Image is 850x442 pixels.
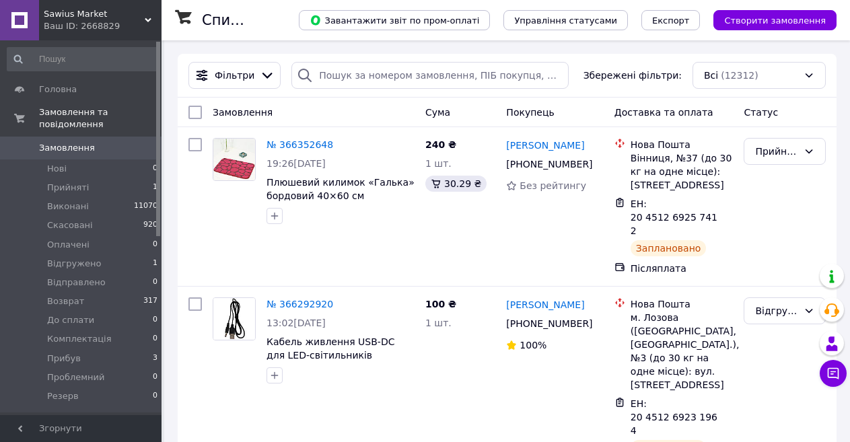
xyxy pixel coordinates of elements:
span: 0 [153,390,157,402]
span: 100 ₴ [425,299,456,309]
div: Вінниця, №37 (до 30 кг на одне місце): [STREET_ADDRESS] [631,151,734,192]
span: Завантажити звіт по пром-оплаті [310,14,479,26]
a: Фото товару [213,297,256,340]
div: Нова Пошта [631,138,734,151]
span: Прибув [47,353,81,365]
button: Управління статусами [503,10,628,30]
span: Відгружено [47,258,101,270]
span: Комплектація [47,333,111,345]
button: Завантажити звіт по пром-оплаті [299,10,490,30]
span: 0 [153,333,157,345]
span: Sawius Market [44,8,145,20]
span: 1 шт. [425,318,452,328]
div: 30.29 ₴ [425,176,487,192]
span: ЕН: 20 4512 6925 7412 [631,198,717,236]
button: Створити замовлення [713,10,837,30]
span: Проблемний [47,371,105,383]
div: Післяплата [631,262,734,275]
a: [PERSON_NAME] [506,139,584,152]
span: 19:26[DATE] [267,158,326,169]
span: 0 [153,163,157,175]
span: Замовлення [213,107,273,118]
span: Прийняті [47,182,89,194]
span: ЕН: 20 4512 6923 1964 [631,398,717,436]
a: Створити замовлення [700,14,837,25]
span: (12312) [721,70,758,81]
input: Пошук [7,47,159,71]
span: [PHONE_NUMBER] [506,318,592,329]
div: Заплановано [631,240,707,256]
span: Возврат [47,295,84,307]
span: Всі [704,69,718,82]
span: Оплачені [47,239,90,251]
span: Фільтри [215,69,254,82]
span: 100% [520,340,546,351]
img: Фото товару [213,298,255,340]
span: 0 [153,314,157,326]
a: Плюшевий килимок «Галька» бордовий 40×60 см [267,177,415,201]
span: Замовлення та повідомлення [39,106,162,131]
span: Покупець [506,107,554,118]
span: Експорт [652,15,690,26]
div: Прийнято [755,144,798,159]
span: Відправлено [47,277,106,289]
span: Замовлення [39,142,95,154]
span: 3 [153,353,157,365]
button: Експорт [641,10,701,30]
span: До сплати [47,314,94,326]
span: 11070 [134,200,157,213]
div: Відгружено [755,303,798,318]
div: Ваш ID: 2668829 [44,20,162,32]
span: 1 [153,258,157,270]
span: 1 [153,182,157,194]
span: [PHONE_NUMBER] [506,159,592,170]
span: Збережені фільтри: [583,69,682,82]
span: 1 шт. [425,158,452,169]
img: Фото товару [213,139,255,180]
span: Нові [47,163,67,175]
span: Головна [39,83,77,96]
span: Створити замовлення [724,15,826,26]
span: Управління статусами [514,15,617,26]
span: Скасовані [47,219,93,231]
span: Виконані [47,200,89,213]
span: Статус [744,107,778,118]
div: Нова Пошта [631,297,734,311]
span: 920 [143,219,157,231]
span: 317 [143,295,157,307]
a: № 366352648 [267,139,333,150]
input: Пошук за номером замовлення, ПІБ покупця, номером телефону, Email, номером накладної [291,62,569,89]
a: Фото товару [213,138,256,181]
div: м. Лозова ([GEOGRAPHIC_DATA], [GEOGRAPHIC_DATA].), №3 (до 30 кг на одне місце): вул. [STREET_ADDR... [631,311,734,392]
a: [PERSON_NAME] [506,298,584,311]
span: Доставка та оплата [614,107,713,118]
span: Без рейтингу [520,180,586,191]
span: 0 [153,277,157,289]
span: 0 [153,239,157,251]
span: 13:02[DATE] [267,318,326,328]
span: 0 [153,371,157,383]
span: Резерв [47,390,79,402]
h1: Список замовлень [202,12,339,28]
a: Кабель живлення USB-DC для LED-світильників [267,336,394,361]
span: 240 ₴ [425,139,456,150]
button: Чат з покупцем [820,360,847,387]
a: № 366292920 [267,299,333,309]
span: Cума [425,107,450,118]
